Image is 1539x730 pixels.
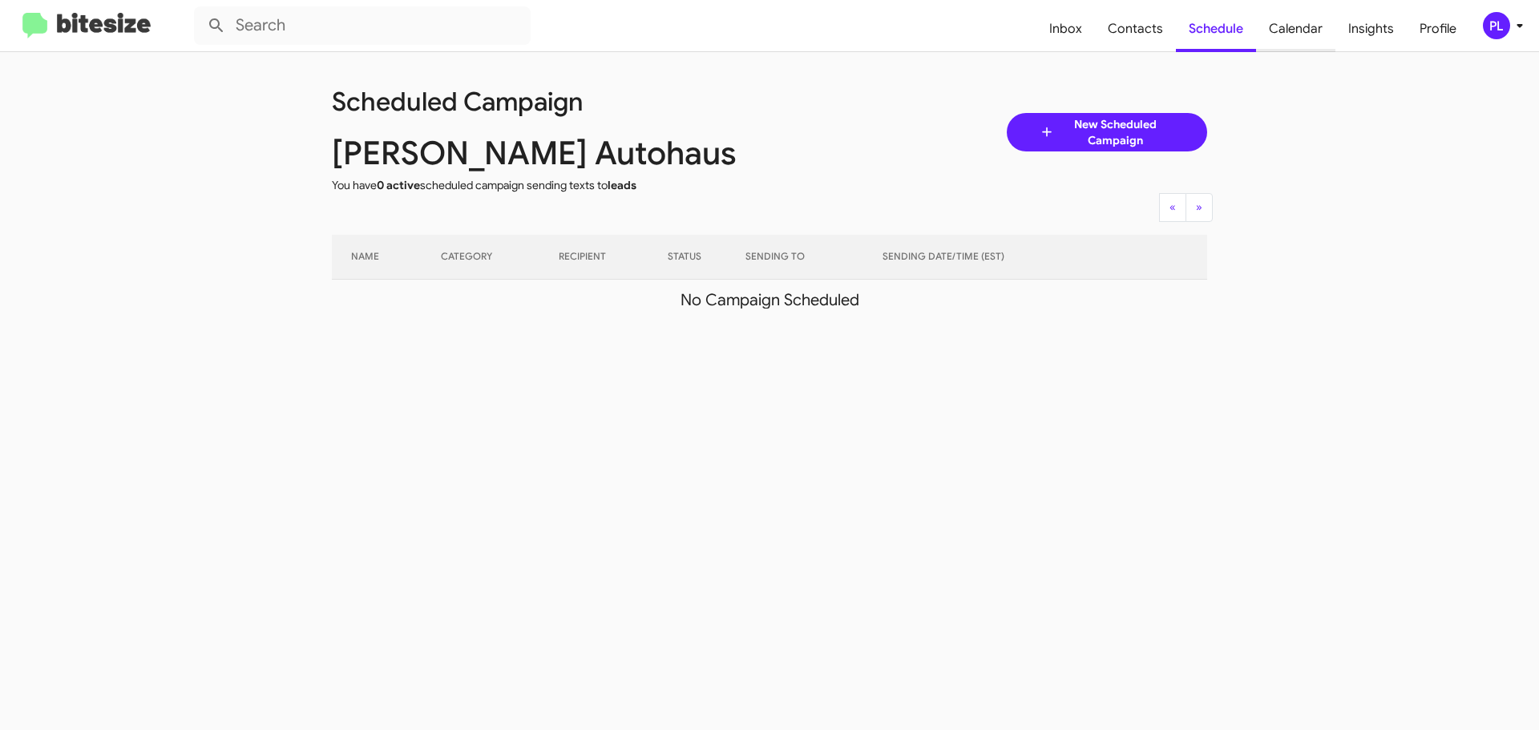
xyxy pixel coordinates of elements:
button: Next [1186,193,1213,222]
nav: Page navigation example [1160,193,1213,222]
span: » [1196,200,1202,214]
span: 0 active [377,178,420,192]
span: leads [608,178,636,192]
span: « [1169,200,1176,214]
th: SENDING DATE/TIME (EST) [883,235,1163,280]
a: New Scheduled Campaign [1007,113,1208,151]
a: Insights [1335,6,1407,52]
a: Calendar [1256,6,1335,52]
div: Scheduled Campaign [320,94,782,110]
button: PL [1469,12,1521,39]
div: [PERSON_NAME] Autohaus [320,145,782,161]
th: CATEGORY [441,235,559,280]
a: Inbox [1036,6,1095,52]
a: Schedule [1176,6,1256,52]
th: RECIPIENT [559,235,668,280]
a: Contacts [1095,6,1176,52]
div: You have scheduled campaign sending texts to [320,177,782,193]
div: PL [1483,12,1510,39]
th: STATUS [668,235,745,280]
button: Previous [1159,193,1186,222]
th: SENDING TO [745,235,882,280]
input: Search [194,6,531,45]
th: NAME [332,235,441,280]
div: No Campaign Scheduled [332,292,1207,309]
a: Profile [1407,6,1469,52]
span: New Scheduled Campaign [1055,116,1175,148]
